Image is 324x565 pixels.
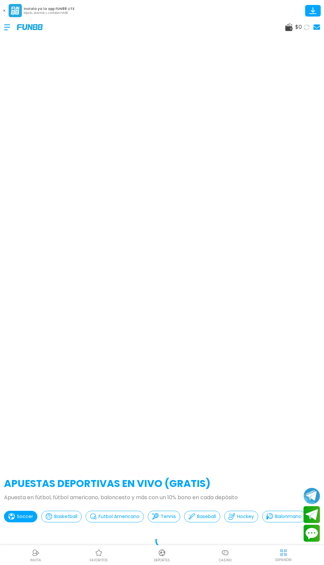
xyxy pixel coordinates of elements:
[219,558,232,563] p: Casino
[95,549,103,557] img: Casino Favoritos
[99,513,140,520] p: Futbol Americano
[262,511,306,522] button: Balonmano
[86,511,144,522] button: Futbol Americano
[184,511,220,522] button: Baseball
[130,548,193,563] a: DeportesDeportesDeportes
[17,24,43,30] img: Company Logo
[90,558,108,563] p: favoritos
[17,513,33,520] p: Soccer
[154,558,170,563] p: Deportes
[4,511,37,522] button: Soccer
[4,548,67,563] a: ReferralReferralINVITA
[197,513,216,520] p: Baseball
[9,4,22,17] img: App Logo
[161,513,176,520] p: Tennis
[24,11,74,15] p: Rápido, divertido y confiable FUN88
[304,506,320,523] button: Join telegram
[30,558,41,563] p: INVITA
[67,548,130,563] a: Casino FavoritosCasino Favoritosfavoritos
[148,511,180,522] button: Tennis
[4,494,320,502] p: Apuesta en fútbol, fútbol americano, baloncesto y más con un 10% bono en cada depósito
[295,23,302,31] span: $ 0
[304,487,320,504] button: Join telegram channel
[24,6,74,11] p: Instala ya la app FUN88 LITE
[279,548,288,557] img: hide
[194,548,257,563] a: CasinoCasinoCasino
[32,549,40,557] img: Referral
[275,513,302,520] p: Balonmano
[275,557,292,562] p: EXPANDIR
[54,513,77,520] p: Basketball
[41,511,82,522] button: Basketball
[158,549,166,557] img: Deportes
[221,549,229,557] img: Casino
[304,525,320,542] button: Contact customer service
[4,476,320,491] h2: APUESTAS DEPORTIVAS EN VIVO (gratis)
[224,511,258,522] button: Hockey
[237,513,254,520] p: Hockey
